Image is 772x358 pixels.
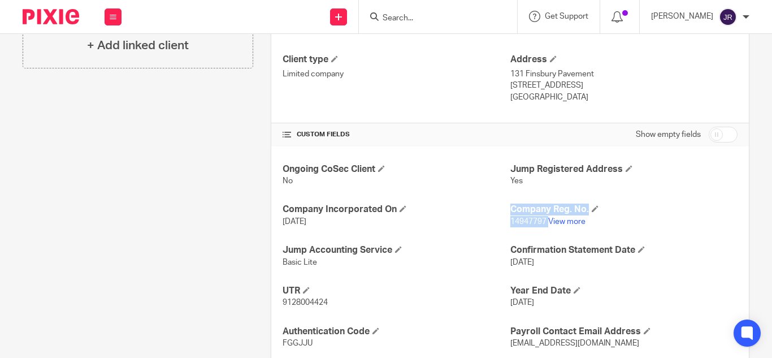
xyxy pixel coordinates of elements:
span: Yes [510,177,523,185]
h4: Jump Registered Address [510,163,738,175]
img: svg%3E [719,8,737,26]
p: [GEOGRAPHIC_DATA] [510,92,738,103]
h4: Year End Date [510,285,738,297]
span: [DATE] [510,299,534,307]
span: 14947797 [510,218,547,226]
span: FGGJJU [283,339,313,347]
a: View more [548,218,585,226]
h4: Authentication Code [283,326,510,338]
h4: Payroll Contact Email Address [510,326,738,338]
h4: UTR [283,285,510,297]
h4: + Add linked client [87,37,189,54]
span: 9128004424 [283,299,328,307]
h4: Address [510,54,738,66]
h4: Company Reg. No. [510,204,738,215]
p: [PERSON_NAME] [651,11,713,22]
h4: Jump Accounting Service [283,244,510,256]
span: [DATE] [283,218,306,226]
p: [STREET_ADDRESS] [510,80,738,91]
h4: Client type [283,54,510,66]
h4: Company Incorporated On [283,204,510,215]
h4: CUSTOM FIELDS [283,130,510,139]
input: Search [381,14,483,24]
span: [DATE] [510,258,534,266]
img: Pixie [23,9,79,24]
span: Basic Lite [283,258,317,266]
h4: Confirmation Statement Date [510,244,738,256]
h4: Ongoing CoSec Client [283,163,510,175]
span: Get Support [545,12,588,20]
span: [EMAIL_ADDRESS][DOMAIN_NAME] [510,339,639,347]
p: 131 Finsbury Pavement [510,68,738,80]
span: No [283,177,293,185]
p: Limited company [283,68,510,80]
label: Show empty fields [636,129,701,140]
